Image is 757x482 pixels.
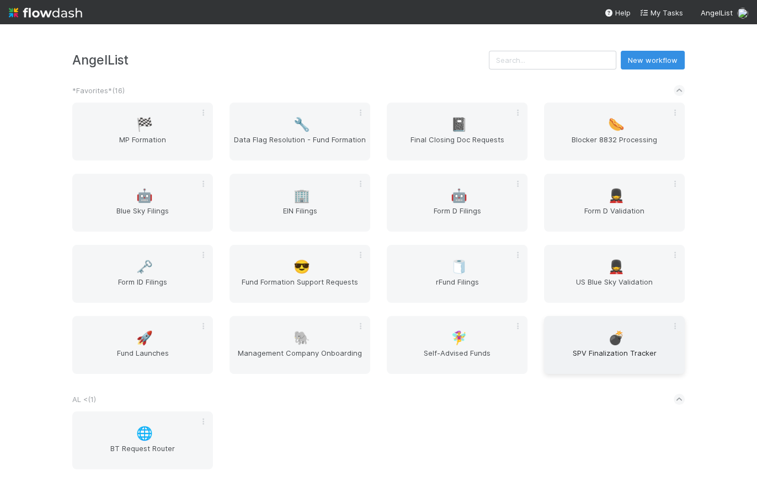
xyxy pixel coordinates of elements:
[294,189,310,203] span: 🏢
[548,134,680,156] span: Blocker 8832 Processing
[544,103,685,160] a: 🌭Blocker 8832 Processing
[230,245,370,303] a: 😎Fund Formation Support Requests
[387,103,527,160] a: 📓Final Closing Doc Requests
[234,205,366,227] span: EIN Filings
[72,103,213,160] a: 🏁MP Formation
[72,86,125,95] span: *Favorites* ( 16 )
[234,347,366,369] span: Management Company Onboarding
[230,174,370,232] a: 🏢EIN Filings
[77,205,209,227] span: Blue Sky Filings
[230,316,370,374] a: 🐘Management Company Onboarding
[72,411,213,469] a: 🌐BT Request Router
[72,52,489,67] h3: AngelList
[548,276,680,298] span: US Blue Sky Validation
[234,276,366,298] span: Fund Formation Support Requests
[9,3,82,22] img: logo-inverted-e16ddd16eac7371096b0.svg
[391,347,523,369] span: Self-Advised Funds
[387,245,527,303] a: 🧻rFund Filings
[737,8,748,19] img: avatar_b467e446-68e1-4310-82a7-76c532dc3f4b.png
[451,189,467,203] span: 🤖
[608,331,625,345] span: 💣
[391,205,523,227] span: Form D Filings
[639,8,683,17] span: My Tasks
[544,245,685,303] a: 💂US Blue Sky Validation
[230,103,370,160] a: 🔧Data Flag Resolution - Fund Formation
[136,331,153,345] span: 🚀
[608,260,625,274] span: 💂
[77,443,209,465] span: BT Request Router
[701,8,733,17] span: AngelList
[77,347,209,369] span: Fund Launches
[387,316,527,374] a: 🧚‍♀️Self-Advised Funds
[608,117,625,132] span: 🌭
[136,189,153,203] span: 🤖
[489,51,616,69] input: Search...
[548,205,680,227] span: Form D Validation
[639,7,683,18] a: My Tasks
[294,331,310,345] span: 🐘
[72,316,213,374] a: 🚀Fund Launches
[621,51,685,69] button: New workflow
[77,276,209,298] span: Form ID Filings
[77,134,209,156] span: MP Formation
[234,134,366,156] span: Data Flag Resolution - Fund Formation
[294,260,310,274] span: 😎
[604,7,631,18] div: Help
[391,276,523,298] span: rFund Filings
[136,260,153,274] span: 🗝️
[391,134,523,156] span: Final Closing Doc Requests
[72,395,96,404] span: AL < ( 1 )
[294,117,310,132] span: 🔧
[451,260,467,274] span: 🧻
[387,174,527,232] a: 🤖Form D Filings
[451,117,467,132] span: 📓
[72,174,213,232] a: 🤖Blue Sky Filings
[544,174,685,232] a: 💂Form D Validation
[548,347,680,369] span: SPV Finalization Tracker
[136,426,153,441] span: 🌐
[451,331,467,345] span: 🧚‍♀️
[72,245,213,303] a: 🗝️Form ID Filings
[544,316,685,374] a: 💣SPV Finalization Tracker
[608,189,625,203] span: 💂
[136,117,153,132] span: 🏁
